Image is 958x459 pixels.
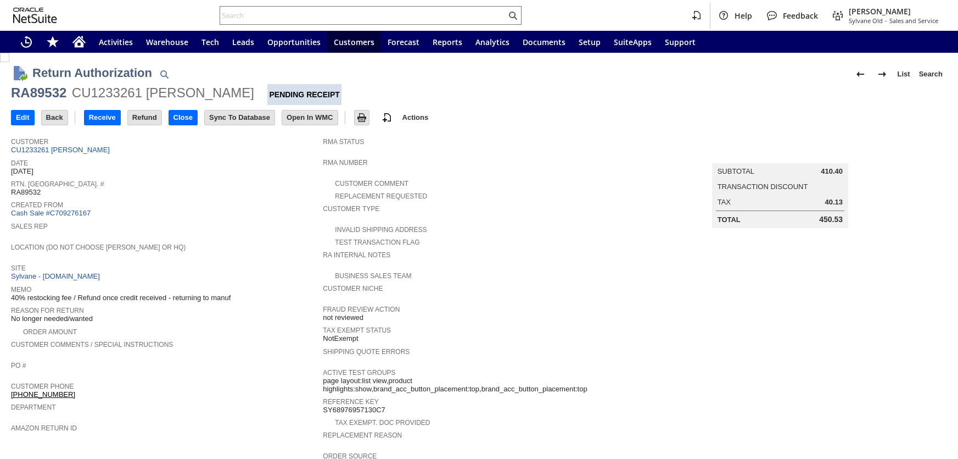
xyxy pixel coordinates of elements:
input: Search [220,9,506,22]
a: Transaction Discount [718,183,808,191]
a: Business Sales Team [335,272,411,280]
a: [PHONE_NUMBER] [11,390,75,399]
img: Quick Find [158,68,171,81]
caption: Summary [712,146,848,163]
a: CU1233261 [PERSON_NAME] [11,146,113,154]
a: Shipping Quote Errors [323,348,410,356]
a: Site [11,264,26,272]
img: Next [876,68,889,81]
input: Print [355,110,369,125]
span: not reviewed [323,313,363,322]
a: Customer Niche [323,285,383,292]
img: Print [355,111,368,124]
a: List [893,65,915,83]
svg: logo [13,8,57,23]
input: Receive [85,110,120,125]
a: Opportunities [261,31,327,53]
span: 40% restocking fee / Refund once credit received - returning to manuf [11,294,231,302]
span: SuiteApps [614,37,652,47]
span: Customers [334,37,374,47]
span: 40.13 [825,198,843,207]
span: page layout:list view,product highlights:show,brand_acc_button_placement:top,brand_acc_button_pla... [323,377,629,394]
span: RA89532 [11,188,41,197]
a: RMA Status [323,138,364,146]
span: Reports [433,37,462,47]
a: Test Transaction Flag [335,239,419,246]
span: Tech [201,37,219,47]
a: Support [658,31,702,53]
input: Edit [12,110,34,125]
a: Total [718,215,741,224]
input: Open In WMC [282,110,338,125]
a: Replacement Requested [335,192,427,200]
svg: Recent Records [20,35,33,48]
img: add-record.svg [380,111,394,124]
div: RA89532 [11,84,66,102]
a: Warehouse [139,31,195,53]
span: Forecast [388,37,419,47]
a: Department [11,403,56,411]
span: Analytics [475,37,509,47]
span: - [885,16,887,25]
a: Created From [11,201,63,209]
a: Setup [572,31,607,53]
span: Sales and Service [889,16,938,25]
a: Customer [11,138,48,146]
a: Order Amount [23,328,77,336]
a: Sales Rep [11,223,48,230]
svg: Home [72,35,86,48]
a: Invalid Shipping Address [335,226,427,234]
span: Warehouse [146,37,188,47]
a: Customer Comments / Special Instructions [11,341,173,349]
input: Back [42,110,68,125]
span: Sylvane Old [849,16,883,25]
a: Customer Phone [11,383,74,390]
a: Active Test Groups [323,369,395,377]
a: Search [915,65,947,83]
span: 450.53 [819,215,843,224]
a: Analytics [469,31,516,53]
span: Support [665,37,696,47]
input: Refund [128,110,161,125]
a: Date [11,159,28,167]
a: Customers [327,31,381,53]
a: Home [66,31,92,53]
span: NotExempt [323,334,358,343]
a: RMA Number [323,159,367,167]
span: Feedback [783,10,818,21]
a: RA Internal Notes [323,251,390,259]
a: Rtn. [GEOGRAPHIC_DATA]. # [11,180,104,188]
span: Help [735,10,752,21]
a: Documents [516,31,572,53]
span: 410.40 [821,167,843,176]
a: Customer Type [323,205,379,213]
a: Tech [195,31,226,53]
h1: Return Authorization [32,64,152,82]
span: No longer needed/wanted [11,314,93,323]
a: Reason For Return [11,307,84,314]
a: Sylvane - [DOMAIN_NAME] [11,272,103,280]
input: Sync To Database [205,110,274,125]
span: [PERSON_NAME] [849,6,938,16]
a: PO # [11,362,26,369]
span: SY68976957130C7 [323,406,385,414]
a: Actions [398,113,433,121]
div: CU1233261 [PERSON_NAME] [72,84,254,102]
a: Forecast [381,31,426,53]
span: Setup [579,37,601,47]
a: Cash Sale #C709276167 [11,209,91,217]
a: SuiteApps [607,31,658,53]
svg: Search [506,9,519,22]
a: Memo [11,286,31,294]
a: Tax Exempt Status [323,327,391,334]
div: Pending Receipt [267,84,341,105]
a: Subtotal [718,167,754,175]
span: Activities [99,37,133,47]
div: Shortcuts [40,31,66,53]
img: Previous [854,68,867,81]
a: Replacement reason [323,432,402,439]
a: Reports [426,31,469,53]
span: Leads [232,37,254,47]
a: Activities [92,31,139,53]
input: Close [169,110,197,125]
